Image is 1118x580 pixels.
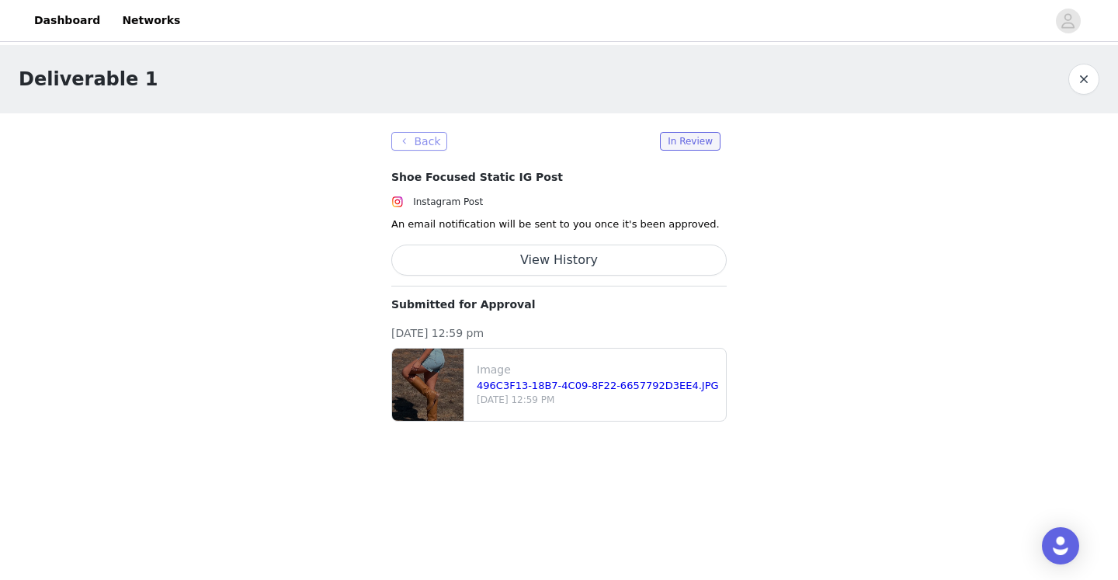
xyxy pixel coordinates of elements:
span: In Review [660,132,720,151]
button: View History [391,245,727,276]
p: Submitted for Approval [391,297,727,313]
div: Open Intercom Messenger [1042,527,1079,564]
h1: Deliverable 1 [19,65,158,93]
span: Instagram Post [413,196,483,207]
button: Back [391,132,447,151]
a: Dashboard [25,3,109,38]
p: [DATE] 12:59 pm [391,325,727,342]
a: 496C3F13-18B7-4C09-8F22-6657792D3EE4.JPG [477,380,719,391]
h4: Shoe Focused Static IG Post [391,169,727,186]
img: Instagram Icon [391,196,404,208]
img: file [392,349,464,421]
a: Networks [113,3,189,38]
p: Image [477,362,720,378]
div: avatar [1061,9,1075,33]
p: [DATE] 12:59 PM [477,393,720,407]
section: An email notification will be sent to you once it's been approved. [373,113,745,440]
